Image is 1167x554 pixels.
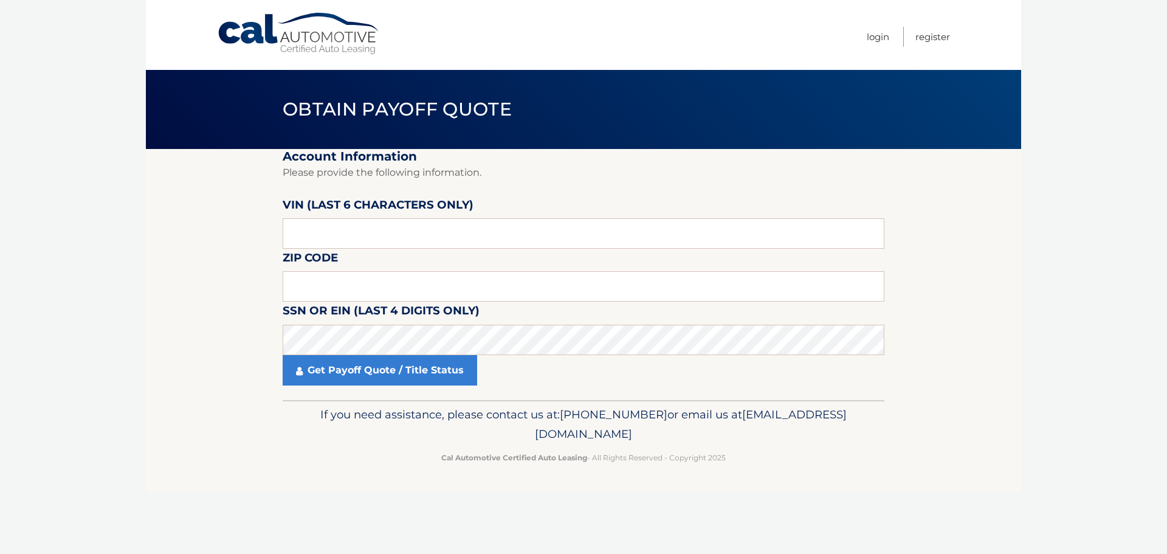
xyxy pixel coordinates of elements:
span: Obtain Payoff Quote [283,98,512,120]
label: VIN (last 6 characters only) [283,196,473,218]
p: If you need assistance, please contact us at: or email us at [291,405,876,444]
a: Login [867,27,889,47]
p: Please provide the following information. [283,164,884,181]
strong: Cal Automotive Certified Auto Leasing [441,453,587,462]
span: [PHONE_NUMBER] [560,407,667,421]
a: Get Payoff Quote / Title Status [283,355,477,386]
label: SSN or EIN (last 4 digits only) [283,302,480,324]
a: Cal Automotive [217,12,381,55]
h2: Account Information [283,149,884,164]
a: Register [915,27,950,47]
label: Zip Code [283,249,338,271]
p: - All Rights Reserved - Copyright 2025 [291,451,876,464]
